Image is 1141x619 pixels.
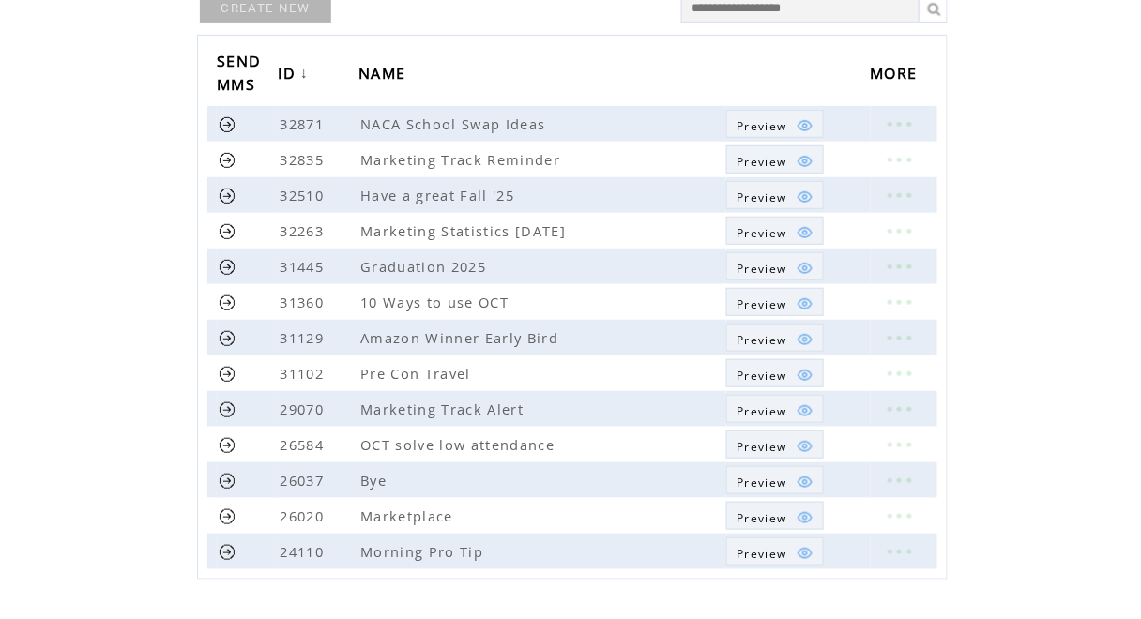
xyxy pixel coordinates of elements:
[871,58,922,93] span: MORE
[726,252,823,280] a: Preview
[726,466,823,494] a: Preview
[797,295,814,312] img: eye.png
[360,186,519,204] span: Have a great Fall '25
[726,324,823,352] a: Preview
[737,261,786,277] span: Show MMS preview
[360,328,563,347] span: Amazon Winner Early Bird
[281,293,329,311] span: 31360
[797,545,814,562] img: eye.png
[217,46,261,104] span: SEND MMS
[737,154,786,170] span: Show MMS preview
[281,114,329,133] span: 32871
[360,471,391,490] span: Bye
[737,296,786,312] span: Show MMS preview
[797,224,814,241] img: eye.png
[726,181,823,209] a: Preview
[726,359,823,387] a: Preview
[279,58,301,93] span: ID
[281,364,329,383] span: 31102
[797,438,814,455] img: eye.png
[360,400,528,418] span: Marketing Track Alert
[360,364,476,383] span: Pre Con Travel
[797,260,814,277] img: eye.png
[726,145,823,174] a: Preview
[360,293,513,311] span: 10 Ways to use OCT
[737,439,786,455] span: Show MMS preview
[797,509,814,526] img: eye.png
[358,57,415,92] a: NAME
[726,430,823,459] a: Preview
[358,58,410,93] span: NAME
[281,400,329,418] span: 29070
[360,542,488,561] span: Morning Pro Tip
[281,542,329,561] span: 24110
[281,257,329,276] span: 31445
[737,118,786,134] span: Show MMS preview
[737,403,786,419] span: Show MMS preview
[726,395,823,423] a: Preview
[360,150,565,169] span: Marketing Track Reminder
[726,110,823,138] a: Preview
[737,546,786,562] span: Show MMS preview
[281,186,329,204] span: 32510
[737,475,786,491] span: Show MMS preview
[726,502,823,530] a: Preview
[737,332,786,348] span: Show MMS preview
[360,257,491,276] span: Graduation 2025
[797,117,814,134] img: eye.png
[279,57,314,92] a: ID↓
[797,367,814,384] img: eye.png
[797,402,814,419] img: eye.png
[726,288,823,316] a: Preview
[281,435,329,454] span: 26584
[281,506,329,525] span: 26020
[360,114,550,133] span: NACA School Swap Ideas
[797,189,814,205] img: eye.png
[726,217,823,245] a: Preview
[360,435,559,454] span: OCT solve low attendance
[797,474,814,491] img: eye.png
[726,537,823,566] a: Preview
[797,331,814,348] img: eye.png
[281,150,329,169] span: 32835
[737,225,786,241] span: Show MMS preview
[281,221,329,240] span: 32263
[797,153,814,170] img: eye.png
[360,221,570,240] span: Marketing Statistics [DATE]
[360,506,458,525] span: Marketplace
[737,368,786,384] span: Show MMS preview
[281,471,329,490] span: 26037
[281,328,329,347] span: 31129
[737,189,786,205] span: Show MMS preview
[737,510,786,526] span: Show MMS preview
